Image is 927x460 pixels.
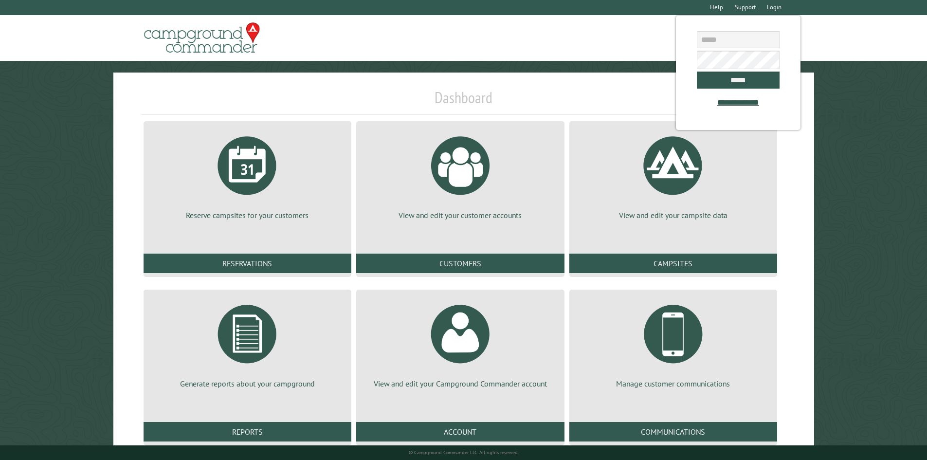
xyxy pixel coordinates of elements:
[581,297,765,389] a: Manage customer communications
[144,422,351,442] a: Reports
[368,210,552,221] p: View and edit your customer accounts
[581,129,765,221] a: View and edit your campsite data
[144,254,351,273] a: Reservations
[155,129,340,221] a: Reserve campsites for your customers
[581,378,765,389] p: Manage customer communications
[368,129,552,221] a: View and edit your customer accounts
[368,378,552,389] p: View and edit your Campground Commander account
[141,19,263,57] img: Campground Commander
[569,254,777,273] a: Campsites
[356,254,564,273] a: Customers
[141,88,786,115] h1: Dashboard
[368,297,552,389] a: View and edit your Campground Commander account
[569,422,777,442] a: Communications
[155,297,340,389] a: Generate reports about your campground
[409,449,519,456] small: © Campground Commander LLC. All rights reserved.
[356,422,564,442] a: Account
[155,378,340,389] p: Generate reports about your campground
[581,210,765,221] p: View and edit your campsite data
[155,210,340,221] p: Reserve campsites for your customers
